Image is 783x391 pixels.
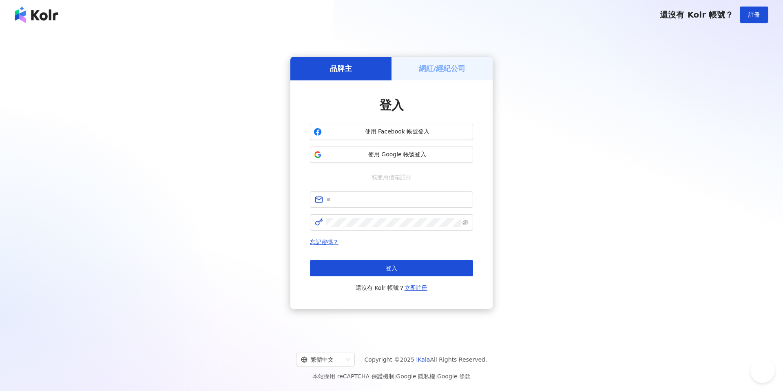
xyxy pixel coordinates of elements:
[386,265,397,271] span: 登入
[310,147,473,163] button: 使用 Google 帳號登入
[310,124,473,140] button: 使用 Facebook 帳號登入
[740,7,768,23] button: 註冊
[394,373,396,380] span: |
[366,173,417,182] span: 或使用信箱註冊
[437,373,471,380] a: Google 條款
[416,356,430,363] a: iKala
[330,63,352,73] h5: 品牌主
[356,283,427,293] span: 還沒有 Kolr 帳號？
[750,366,775,390] iframe: Toggle Customer Support
[462,220,468,225] span: eye-invisible
[660,10,733,20] span: 還沒有 Kolr 帳號？
[405,284,427,291] a: 立即註冊
[312,371,470,381] span: 本站採用 reCAPTCHA 保護機制
[325,151,469,159] span: 使用 Google 帳號登入
[310,239,338,245] a: 忘記密碼？
[435,373,437,380] span: |
[419,63,466,73] h5: 網紅/經紀公司
[310,260,473,276] button: 登入
[15,7,58,23] img: logo
[396,373,435,380] a: Google 隱私權
[365,355,487,364] span: Copyright © 2025 All Rights Reserved.
[379,98,404,112] span: 登入
[748,11,760,18] span: 註冊
[301,353,343,366] div: 繁體中文
[325,128,469,136] span: 使用 Facebook 帳號登入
